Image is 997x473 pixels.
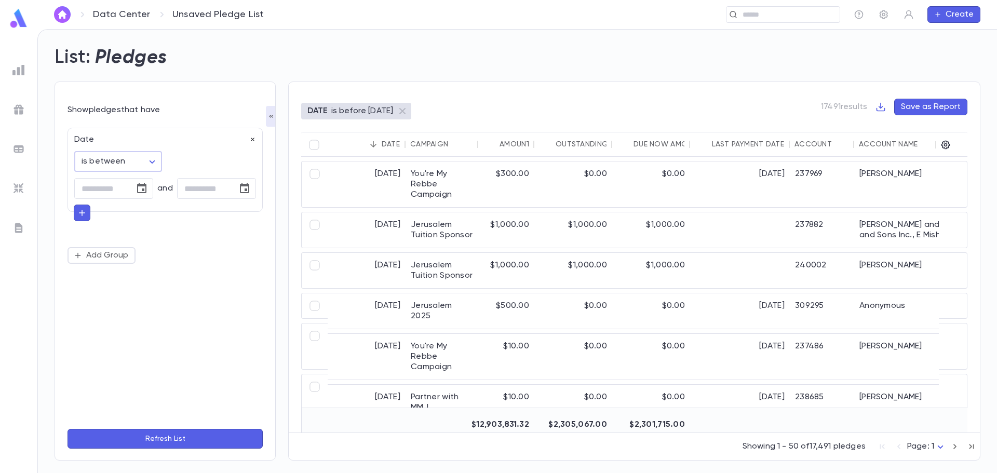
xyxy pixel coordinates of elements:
[406,385,478,420] div: Partner with MMJ
[478,161,534,207] div: $300.00
[12,182,25,195] img: imports_grey.530a8a0e642e233f2baf0ef88e8c9fcb.svg
[534,161,612,207] div: $0.00
[534,412,612,437] div: $2,305,067.00
[328,161,406,207] div: [DATE]
[695,136,712,153] button: Sort
[612,212,690,248] div: $1,000.00
[794,140,841,148] div: Account ID
[307,106,328,116] p: DATE
[534,212,612,248] div: $1,000.00
[406,161,478,207] div: You're My Rebbe Campaign
[690,385,790,420] div: [DATE]
[331,106,394,116] p: is before [DATE]
[617,136,634,153] button: Sort
[918,136,934,153] button: Sort
[534,385,612,420] div: $0.00
[907,442,934,451] span: Page: 1
[82,157,126,166] span: is between
[410,140,448,148] div: Campaign
[859,140,918,148] div: Account Name
[790,293,854,329] div: 309295
[821,102,867,112] p: 17491 results
[612,293,690,329] div: $0.00
[406,334,478,380] div: You're My Rebbe Campaign
[478,293,534,329] div: $500.00
[612,412,690,437] div: $2,301,715.00
[478,385,534,420] div: $10.00
[478,212,534,248] div: $1,000.00
[478,412,534,437] div: $12,903,831.32
[8,8,29,29] img: logo
[534,334,612,380] div: $0.00
[382,140,400,148] div: Date
[68,247,136,264] button: Add Group
[12,143,25,155] img: batches_grey.339ca447c9d9533ef1741baa751efc33.svg
[406,253,478,288] div: Jerusalem Tuition Sponsor
[131,178,152,199] button: Choose date
[12,103,25,116] img: campaigns_grey.99e729a5f7ee94e3726e6486bddda8f1.svg
[234,178,255,199] button: Choose date
[478,334,534,380] div: $10.00
[328,385,406,420] div: [DATE]
[328,293,406,329] div: [DATE]
[907,439,947,455] div: Page: 1
[790,385,854,420] div: 238685
[634,140,702,148] div: Due Now Amount
[534,293,612,329] div: $0.00
[157,183,172,194] p: and
[690,334,790,380] div: [DATE]
[500,140,531,148] div: Amount
[12,222,25,234] img: letters_grey.7941b92b52307dd3b8a917253454ce1c.svg
[743,441,866,452] p: Showing 1 - 50 of 17,491 pledges
[478,253,534,288] div: $1,000.00
[483,136,500,153] button: Sort
[95,46,167,69] h2: Pledges
[448,136,465,153] button: Sort
[539,136,556,153] button: Sort
[406,212,478,248] div: Jerusalem Tuition Sponsor
[612,161,690,207] div: $0.00
[832,136,848,153] button: Sort
[68,128,256,145] div: Date
[172,9,264,20] p: Unsaved Pledge List
[612,334,690,380] div: $0.00
[612,253,690,288] div: $1,000.00
[12,64,25,76] img: reports_grey.c525e4749d1bce6a11f5fe2a8de1b229.svg
[55,46,91,69] h2: List:
[93,9,150,20] a: Data Center
[790,334,854,380] div: 237486
[894,99,967,115] button: Save as Report
[328,253,406,288] div: [DATE]
[712,140,784,148] div: Last Payment Date
[68,105,263,115] p: Show pledges that have
[790,212,854,248] div: 237882
[56,10,69,19] img: home_white.a664292cf8c1dea59945f0da9f25487c.svg
[301,103,411,119] div: DATEis before [DATE]
[690,293,790,329] div: [DATE]
[74,152,162,172] div: is between
[790,253,854,288] div: 240002
[690,161,790,207] div: [DATE]
[927,6,980,23] button: Create
[365,136,382,153] button: Sort
[328,334,406,380] div: [DATE]
[68,429,263,449] button: Refresh List
[406,293,478,329] div: Jerusalem 2025
[556,140,608,148] div: Outstanding
[328,212,406,248] div: [DATE]
[790,161,854,207] div: 237969
[534,253,612,288] div: $1,000.00
[612,385,690,420] div: $0.00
